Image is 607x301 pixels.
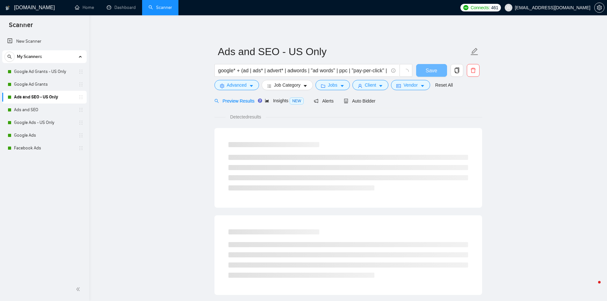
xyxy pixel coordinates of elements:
span: copy [451,68,463,73]
span: NEW [290,97,304,104]
span: robot [344,99,348,103]
a: Google Ads - US Only [14,116,75,129]
img: upwork-logo.png [463,5,468,10]
a: Google Ad Grants - US Only [14,65,75,78]
span: double-left [76,286,82,292]
span: Alerts [314,98,334,104]
span: Save [426,67,437,75]
span: delete [467,68,479,73]
input: Scanner name... [218,44,469,60]
span: Connects: [471,4,490,11]
button: barsJob Categorycaret-down [262,80,313,90]
span: holder [78,120,83,125]
button: delete [467,64,480,77]
span: Jobs [328,82,337,89]
span: caret-down [420,83,425,88]
span: setting [220,83,224,88]
button: setting [594,3,604,13]
span: Vendor [403,82,417,89]
span: search [214,99,219,103]
span: Job Category [274,82,300,89]
a: New Scanner [7,35,82,48]
input: Search Freelance Jobs... [218,67,388,75]
span: caret-down [379,83,383,88]
a: Ads and SEO - US Only [14,91,75,104]
a: Facebook Ads [14,142,75,154]
button: idcardVendorcaret-down [391,80,430,90]
span: Detected results [226,113,265,120]
span: caret-down [249,83,254,88]
span: user [358,83,362,88]
span: user [506,5,511,10]
span: edit [470,47,479,56]
span: caret-down [303,83,307,88]
button: folderJobscaret-down [315,80,350,90]
span: Advanced [227,82,247,89]
span: Scanner [4,20,38,34]
span: bars [267,83,271,88]
li: New Scanner [2,35,87,48]
a: Google Ad Grants [14,78,75,91]
a: Ads and SEO [14,104,75,116]
iframe: Intercom live chat [585,279,601,295]
span: holder [78,107,83,112]
button: userClientcaret-down [352,80,389,90]
div: Tooltip anchor [257,98,263,104]
button: copy [451,64,463,77]
span: search [5,54,14,59]
button: settingAdvancedcaret-down [214,80,259,90]
li: My Scanners [2,50,87,154]
span: 461 [491,4,498,11]
span: Insights [265,98,304,103]
a: Reset All [435,82,453,89]
a: searchScanner [148,5,172,10]
a: setting [594,5,604,10]
span: holder [78,133,83,138]
span: My Scanners [17,50,42,63]
span: caret-down [340,83,344,88]
span: folder [321,83,325,88]
span: Auto Bidder [344,98,375,104]
span: holder [78,69,83,74]
span: Client [365,82,376,89]
button: search [4,52,15,62]
a: dashboardDashboard [107,5,136,10]
span: holder [78,95,83,100]
span: area-chart [265,98,269,103]
span: holder [78,146,83,151]
span: notification [314,99,318,103]
a: homeHome [75,5,94,10]
button: Save [416,64,447,77]
span: holder [78,82,83,87]
span: loading [403,69,409,75]
span: Preview Results [214,98,255,104]
a: Google Ads [14,129,75,142]
span: idcard [396,83,401,88]
img: logo [5,3,10,13]
span: info-circle [391,68,395,73]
